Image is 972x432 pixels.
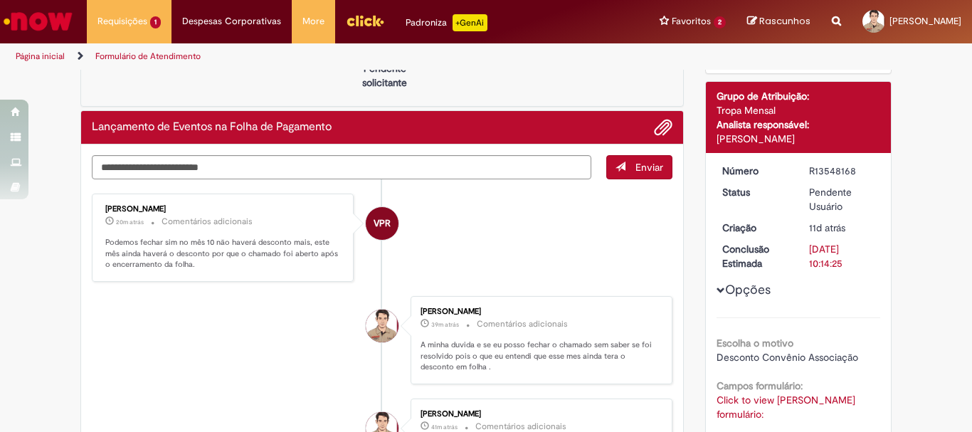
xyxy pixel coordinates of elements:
ul: Trilhas de página [11,43,638,70]
time: 29/09/2025 10:08:40 [116,218,144,226]
span: 39m atrás [431,320,459,329]
span: 11d atrás [809,221,845,234]
dt: Status [712,185,799,199]
span: Favoritos [672,14,711,28]
p: A minha duvida e se eu posso fechar o chamado sem saber se foi resolvido pois o que eu entendi qu... [421,339,657,373]
b: Escolha o motivo [717,337,793,349]
span: Requisições [97,14,147,28]
span: Desconto Convênio Associação [717,351,858,364]
span: [PERSON_NAME] [889,15,961,27]
small: Comentários adicionais [162,216,253,228]
b: Campos formulário: [717,379,803,392]
div: [PERSON_NAME] [421,307,657,316]
time: 18/09/2025 16:21:15 [809,221,845,234]
a: Click to view [PERSON_NAME] formulário: [717,394,855,421]
div: Analista responsável: [717,117,881,132]
div: Pendente Usuário [809,185,875,214]
p: Podemos fechar sim no mês 10 não haverá desconto mais, este mês ainda haverá o desconto por que o... [105,237,342,270]
div: Rodrigo De Resende Melo [366,310,398,342]
p: Pendente solicitante [350,61,419,90]
a: Rascunhos [747,15,810,28]
div: Padroniza [406,14,487,31]
button: Adicionar anexos [654,118,672,137]
dt: Criação [712,221,799,235]
textarea: Digite sua mensagem aqui... [92,155,591,179]
div: R13548168 [809,164,875,178]
div: [PERSON_NAME] [421,410,657,418]
span: Enviar [635,161,663,174]
h2: Lançamento de Eventos na Folha de Pagamento Histórico de tíquete [92,121,332,134]
div: [PERSON_NAME] [717,132,881,146]
time: 29/09/2025 09:50:22 [431,320,459,329]
div: Tropa Mensal [717,103,881,117]
p: +GenAi [453,14,487,31]
span: More [302,14,324,28]
img: ServiceNow [1,7,75,36]
button: Enviar [606,155,672,179]
span: 2 [714,16,726,28]
div: Vanessa Paiva Ribeiro [366,207,398,240]
time: 29/09/2025 09:47:46 [431,423,458,431]
a: Formulário de Atendimento [95,51,201,62]
span: Rascunhos [759,14,810,28]
div: Grupo de Atribuição: [717,89,881,103]
div: [DATE] 10:14:25 [809,242,875,270]
span: 41m atrás [431,423,458,431]
span: Despesas Corporativas [182,14,281,28]
small: Comentários adicionais [477,318,568,330]
img: click_logo_yellow_360x200.png [346,10,384,31]
span: 20m atrás [116,218,144,226]
a: Página inicial [16,51,65,62]
dt: Número [712,164,799,178]
div: 18/09/2025 16:21:15 [809,221,875,235]
span: 1 [150,16,161,28]
div: [PERSON_NAME] [105,205,342,214]
dt: Conclusão Estimada [712,242,799,270]
span: VPR [374,206,391,241]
